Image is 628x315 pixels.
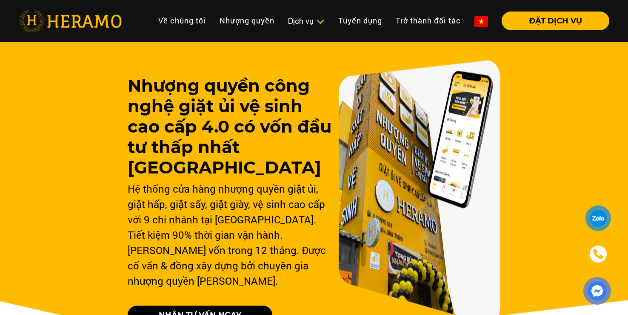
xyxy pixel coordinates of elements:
[19,10,122,32] img: heramo-logo.png
[389,12,468,30] a: Trở thành đối tác
[316,17,325,26] img: subToggleIcon
[592,248,604,260] img: phone-icon
[288,15,325,27] div: Dịch vụ
[331,12,389,30] a: Tuyển dụng
[128,181,331,289] div: Hệ thống cửa hàng nhượng quyền giặt ủi, giặt hấp, giặt sấy, giặt giày, vệ sinh cao cấp với 9 chi ...
[128,75,331,178] h3: Nhượng quyền công nghệ giặt ủi vệ sinh cao cấp 4.0 có vốn đầu tư thấp nhất [GEOGRAPHIC_DATA]
[474,16,488,27] img: vn-flag.png
[495,17,609,25] a: ĐẶT DỊCH VỤ
[151,12,213,30] a: Về chúng tôi
[213,12,281,30] a: Nhượng quyền
[502,12,609,30] button: ĐẶT DỊCH VỤ
[587,243,610,266] a: phone-icon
